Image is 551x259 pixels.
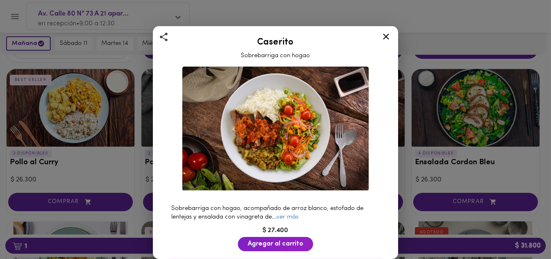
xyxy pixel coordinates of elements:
[163,226,388,235] div: $ 27.400
[248,240,303,248] span: Agregar al carrito
[163,38,388,47] h2: Caserito
[504,212,543,251] iframe: Messagebird Livechat Widget
[241,53,310,59] span: Sobrebarriga con hogao
[171,205,363,220] span: Sobrebarriga con hogao, acompañado de arroz blanco, estofado de lentejas y ensalada con vinagreta...
[238,237,313,251] button: Agregar al carrito
[182,67,369,191] img: Caserito
[276,214,298,220] a: ver más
